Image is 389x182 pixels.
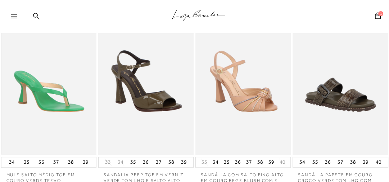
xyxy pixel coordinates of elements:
[310,157,320,167] button: 35
[222,157,232,167] button: 35
[244,157,254,167] button: 37
[66,157,76,167] button: 38
[277,159,288,165] button: 40
[233,157,243,167] button: 36
[7,157,17,167] button: 34
[22,157,32,167] button: 35
[211,157,221,167] button: 34
[335,157,345,167] button: 37
[81,157,91,167] button: 39
[361,157,371,167] button: 39
[51,157,61,167] button: 37
[166,157,176,167] button: 38
[373,12,383,22] button: 1
[348,157,358,167] button: 38
[128,157,138,167] button: 35
[2,13,96,154] img: MULE SALTO MÉDIO TOE EM COURO VERDE TREVO
[293,13,387,154] img: SANDÁLIA PAPETE EM COURO CROCO VERDE TOMILHO COM FIVELA
[196,13,290,154] img: SANDÁLIA COM SALTO FINO ALTO EM COURO BEGE BLUSH COM E DETALHE MULTICOR
[373,157,383,167] button: 40
[266,157,276,167] button: 39
[255,157,265,167] button: 38
[179,157,189,167] button: 39
[116,159,126,165] button: 34
[323,157,333,167] button: 36
[154,157,164,167] button: 37
[103,159,113,165] button: 33
[297,157,307,167] button: 34
[378,11,383,16] span: 1
[36,157,46,167] button: 36
[199,159,209,165] button: 33
[141,157,151,167] button: 36
[99,13,193,154] img: SANDÁLIA PEEP TOE EM VERNIZ VERDE TOMILHO E SALTO ALTO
